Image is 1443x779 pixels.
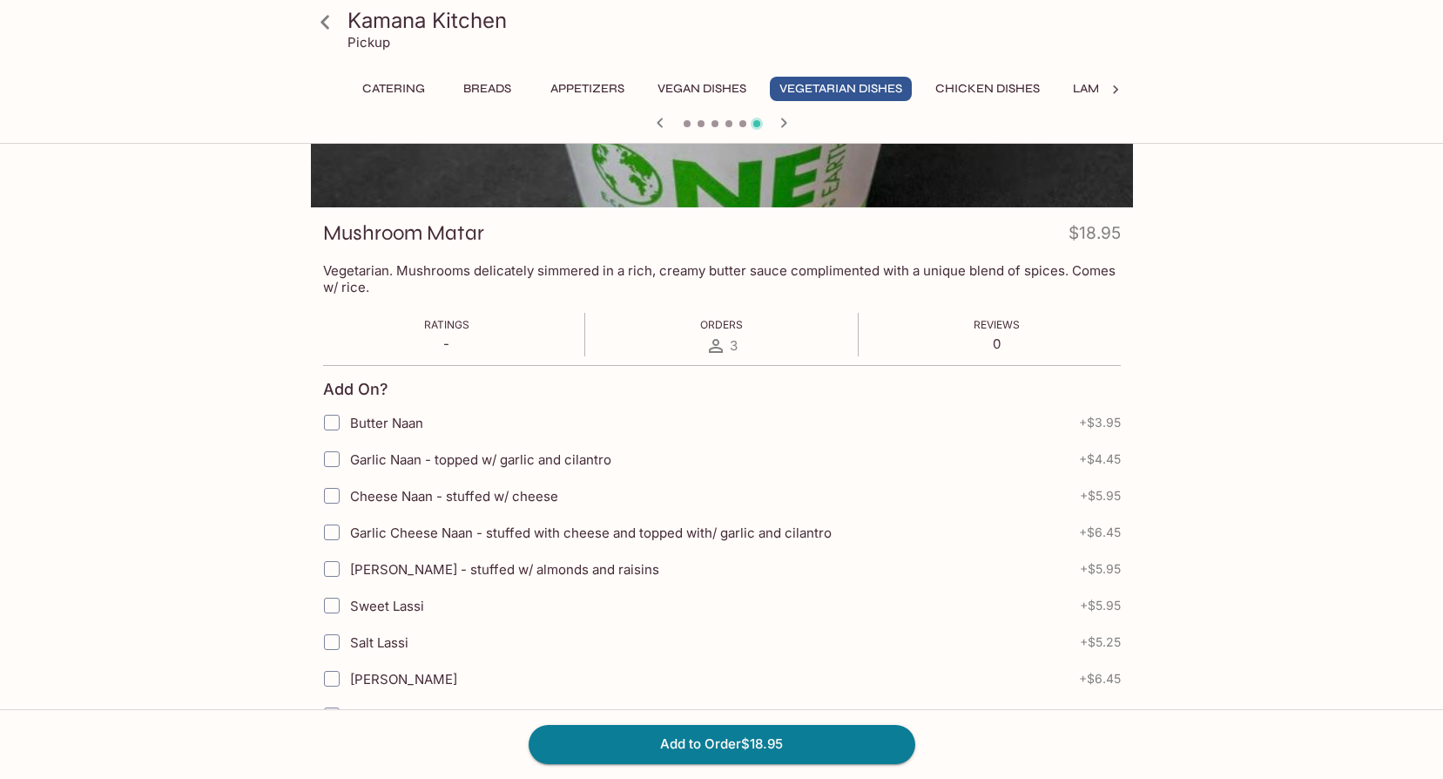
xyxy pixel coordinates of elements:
[974,335,1020,352] p: 0
[350,634,408,651] span: Salt Lassi
[323,380,388,399] h4: Add On?
[1069,220,1121,254] h4: $18.95
[1079,525,1121,539] span: + $6.45
[1079,452,1121,466] span: + $4.45
[648,77,756,101] button: Vegan Dishes
[353,77,435,101] button: Catering
[350,451,611,468] span: Garlic Naan - topped w/ garlic and cilantro
[424,318,469,331] span: Ratings
[350,708,569,724] span: Soft Drink (Coke, Diet Coke, Sprite)
[730,337,738,354] span: 3
[974,318,1020,331] span: Reviews
[347,34,390,51] p: Pickup
[350,525,832,541] span: Garlic Cheese Naan - stuffed with cheese and topped with/ garlic and cilantro
[350,561,659,578] span: [PERSON_NAME] - stuffed w/ almonds and raisins
[529,725,915,763] button: Add to Order$18.95
[926,77,1049,101] button: Chicken Dishes
[1063,77,1163,101] button: Lamb Dishes
[541,77,634,101] button: Appetizers
[350,488,558,505] span: Cheese Naan - stuffed w/ cheese
[350,415,423,431] span: Butter Naan
[424,335,469,352] p: -
[700,318,743,331] span: Orders
[347,7,1126,34] h3: Kamana Kitchen
[1079,672,1121,686] span: + $6.45
[323,262,1121,295] p: Vegetarian. Mushrooms delicately simmered in a rich, creamy butter sauce complimented with a uniq...
[350,671,457,688] span: [PERSON_NAME]
[350,598,424,614] span: Sweet Lassi
[1080,562,1121,576] span: + $5.95
[1080,599,1121,613] span: + $5.95
[1080,489,1121,503] span: + $5.95
[1079,416,1121,430] span: + $3.95
[770,77,912,101] button: Vegetarian Dishes
[1080,635,1121,649] span: + $5.25
[448,77,527,101] button: Breads
[323,220,484,247] h3: Mushroom Matar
